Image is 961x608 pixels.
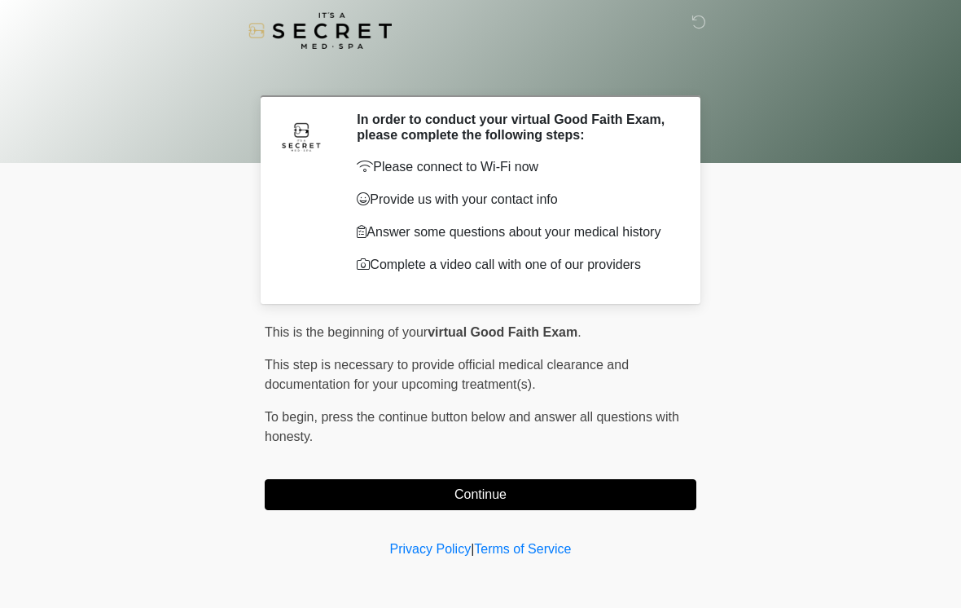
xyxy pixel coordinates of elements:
[248,12,392,49] img: It's A Secret Med Spa Logo
[474,542,571,556] a: Terms of Service
[357,112,672,143] h2: In order to conduct your virtual Good Faith Exam, please complete the following steps:
[265,325,428,339] span: This is the beginning of your
[265,358,629,391] span: This step is necessary to provide official medical clearance and documentation for your upcoming ...
[577,325,581,339] span: .
[357,255,672,275] p: Complete a video call with one of our providers
[357,222,672,242] p: Answer some questions about your medical history
[357,190,672,209] p: Provide us with your contact info
[265,479,696,510] button: Continue
[357,157,672,177] p: Please connect to Wi-Fi now
[277,112,326,161] img: Agent Avatar
[428,325,577,339] strong: virtual Good Faith Exam
[252,59,709,89] h1: ‎ ‎
[265,410,321,424] span: To begin,
[390,542,472,556] a: Privacy Policy
[471,542,474,556] a: |
[265,410,679,443] span: press the continue button below and answer all questions with honesty.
